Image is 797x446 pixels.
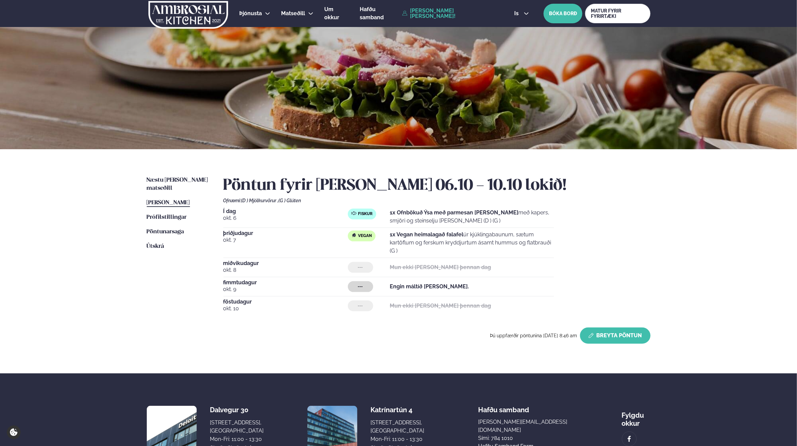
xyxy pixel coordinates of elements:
a: Matseðill [281,9,305,18]
strong: 1x Vegan heimalagað falafel [390,231,464,238]
button: is [509,11,534,16]
img: fish.svg [351,211,357,216]
span: Þú uppfærðir pöntunina [DATE] 8:46 am [490,333,577,338]
a: Prófílstillingar [147,213,187,221]
span: --- [358,265,363,270]
h2: Pöntun fyrir [PERSON_NAME] 06.10 - 10.10 lokið! [223,176,651,195]
img: image alt [626,435,633,443]
span: fimmtudagur [223,280,348,285]
div: [STREET_ADDRESS], [GEOGRAPHIC_DATA] [210,419,264,435]
span: Prófílstillingar [147,214,187,220]
span: (D ) Mjólkurvörur , [241,198,279,203]
span: okt. 10 [223,305,348,313]
span: Pöntunarsaga [147,229,184,235]
span: okt. 6 [223,214,348,222]
button: Breyta Pöntun [580,327,651,344]
img: logo [148,1,229,29]
a: MATUR FYRIR FYRIRTÆKI [585,4,650,23]
strong: Mun ekki [PERSON_NAME] þennan dag [390,303,491,309]
a: [PERSON_NAME][EMAIL_ADDRESS][DOMAIN_NAME] [478,418,568,434]
div: Mon-Fri: 11:00 - 13:30 [210,435,264,443]
span: Útskrá [147,243,164,249]
a: Útskrá [147,242,164,251]
p: úr kjúklingabaunum, sætum kartöflum og ferskum kryddjurtum ásamt hummus og flatbrauði (G ) [390,231,554,255]
a: Cookie settings [7,425,21,439]
span: okt. 8 [223,266,348,274]
span: Næstu [PERSON_NAME] matseðill [147,177,208,191]
a: Um okkur [325,5,349,22]
span: okt. 7 [223,236,348,244]
span: (G ) Glúten [279,198,301,203]
span: --- [358,303,363,309]
div: Fylgdu okkur [622,406,651,427]
strong: Mun ekki [PERSON_NAME] þennan dag [390,264,491,270]
span: Hafðu samband [360,6,384,21]
a: Hafðu samband [360,5,399,22]
div: Mon-Fri: 11:00 - 13:30 [370,435,424,443]
span: is [515,11,521,16]
span: Vegan [358,233,372,239]
a: [PERSON_NAME] [PERSON_NAME]! [402,8,499,19]
span: Hafðu samband [478,400,529,414]
img: Vegan.svg [351,233,357,238]
a: image alt [622,432,636,446]
button: BÓKA BORÐ [544,4,582,23]
span: Þjónusta [240,10,262,17]
a: Pöntunarsaga [147,228,184,236]
span: Matseðill [281,10,305,17]
span: miðvikudagur [223,261,348,266]
a: [PERSON_NAME] [147,199,190,207]
a: Þjónusta [240,9,262,18]
span: föstudagur [223,299,348,305]
a: Næstu [PERSON_NAME] matseðill [147,176,210,192]
span: Fiskur [358,211,373,217]
span: þriðjudagur [223,231,348,236]
strong: 1x Ofnbökuð Ýsa með parmesan [PERSON_NAME] [390,209,519,216]
span: okt. 9 [223,285,348,293]
strong: Engin máltíð [PERSON_NAME]. [390,283,469,290]
p: með kapers, smjöri og steinselju [PERSON_NAME] (D ) (G ) [390,209,554,225]
span: [PERSON_NAME] [147,200,190,206]
div: Dalvegur 30 [210,406,264,414]
span: Um okkur [325,6,339,21]
div: Katrínartún 4 [370,406,424,414]
div: [STREET_ADDRESS], [GEOGRAPHIC_DATA] [370,419,424,435]
span: --- [358,284,363,289]
span: Í dag [223,209,348,214]
div: Ofnæmi: [223,198,651,203]
p: Sími: 784 1010 [478,434,568,442]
